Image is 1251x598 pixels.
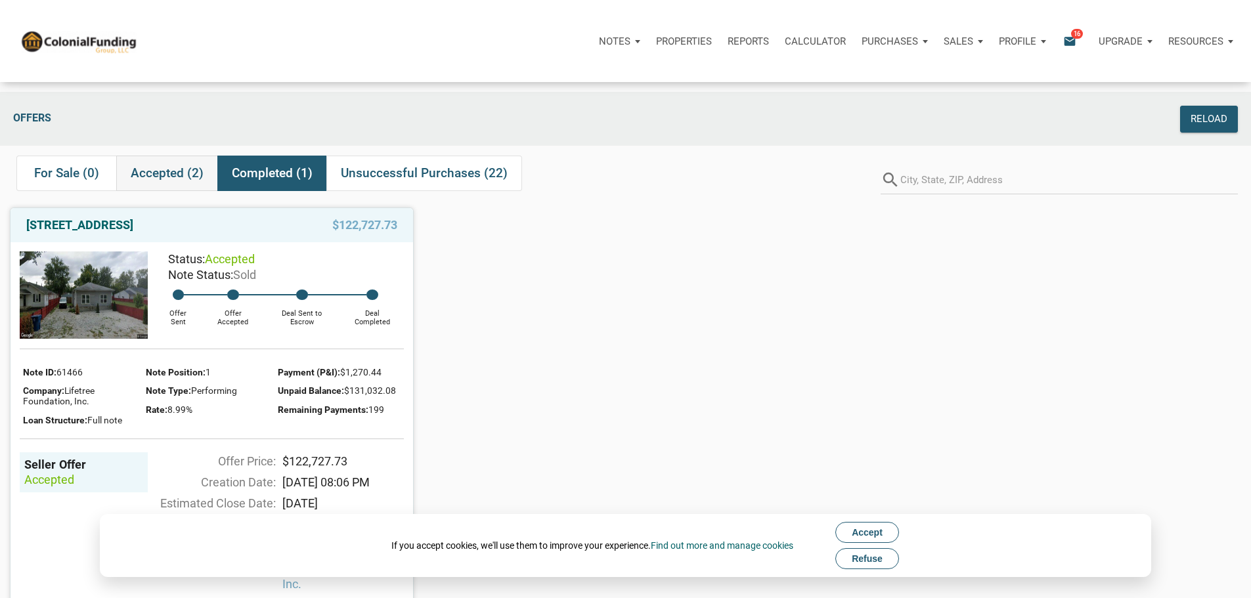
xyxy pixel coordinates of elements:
[205,252,255,266] span: accepted
[1180,106,1238,133] button: Reload
[232,165,313,181] span: Completed (1)
[116,156,217,191] div: Accepted (2)
[862,35,918,47] p: Purchases
[7,106,935,133] div: Offers
[23,385,95,406] span: Lifetree Foundation, Inc.
[278,367,340,377] span: Payment (P&I):
[141,452,276,470] div: Offer Price:
[276,452,410,470] div: $122,727.73
[146,367,206,377] span: Note Position:
[23,415,87,425] span: Loan Structure:
[1062,33,1078,49] i: email
[141,473,276,491] div: Creation Date:
[852,527,883,538] span: Accept
[368,404,384,415] span: 199
[26,217,133,233] a: [STREET_ADDRESS]
[202,300,263,326] div: Offer Accepted
[785,35,846,47] p: Calculator
[341,165,508,181] span: Unsuccessful Purchases (22)
[999,35,1036,47] p: Profile
[24,472,143,488] div: accepted
[599,35,630,47] p: Notes
[720,22,777,61] button: Reports
[881,165,900,194] i: search
[936,22,991,61] button: Sales
[1091,22,1160,61] button: Upgrade
[332,217,397,233] span: $122,727.73
[56,367,83,377] span: 61466
[167,404,192,415] span: 8.99%
[835,522,899,543] button: Accept
[233,268,256,282] span: Sold
[656,35,712,47] p: Properties
[777,22,854,61] a: Calculator
[16,156,116,191] div: For Sale (0)
[591,22,648,61] button: Notes
[264,300,340,326] div: Deal Sent to Escrow
[154,300,202,326] div: Offer Sent
[217,156,326,191] div: Completed (1)
[648,22,720,61] a: Properties
[854,22,936,61] button: Purchases
[1168,35,1223,47] p: Resources
[206,367,211,377] span: 1
[900,165,1238,194] input: City, State, ZIP, Address
[340,367,382,377] span: $1,270.44
[276,473,410,491] div: [DATE] 08:06 PM
[24,457,143,473] div: Seller Offer
[1071,28,1083,39] span: 16
[340,300,404,326] div: Deal Completed
[1191,112,1227,127] div: Reload
[34,165,99,181] span: For Sale (0)
[651,540,793,551] a: Find out more and manage cookies
[1053,22,1091,61] button: email16
[191,385,237,396] span: Performing
[391,539,793,552] div: If you accept cookies, we'll use them to improve your experience.
[344,385,396,396] span: $131,032.08
[852,553,883,564] span: Refuse
[20,29,137,53] img: NoteUnlimited
[835,548,899,569] button: Refuse
[168,252,205,266] span: Status:
[326,156,522,191] div: Unsuccessful Purchases (22)
[728,35,769,47] p: Reports
[168,268,233,282] span: Note Status:
[1099,35,1143,47] p: Upgrade
[87,415,122,425] span: Full note
[23,367,56,377] span: Note ID:
[131,165,204,181] span: Accepted (2)
[146,385,191,396] span: Note Type:
[23,385,64,396] span: Company:
[991,22,1054,61] button: Profile
[141,494,276,512] div: Estimated Close Date:
[944,35,973,47] p: Sales
[1160,22,1241,61] button: Resources
[276,494,410,512] div: [DATE]
[146,404,167,415] span: Rate:
[278,404,368,415] span: Remaining Payments:
[20,251,148,339] img: 564890
[278,385,344,396] span: Unpaid Balance:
